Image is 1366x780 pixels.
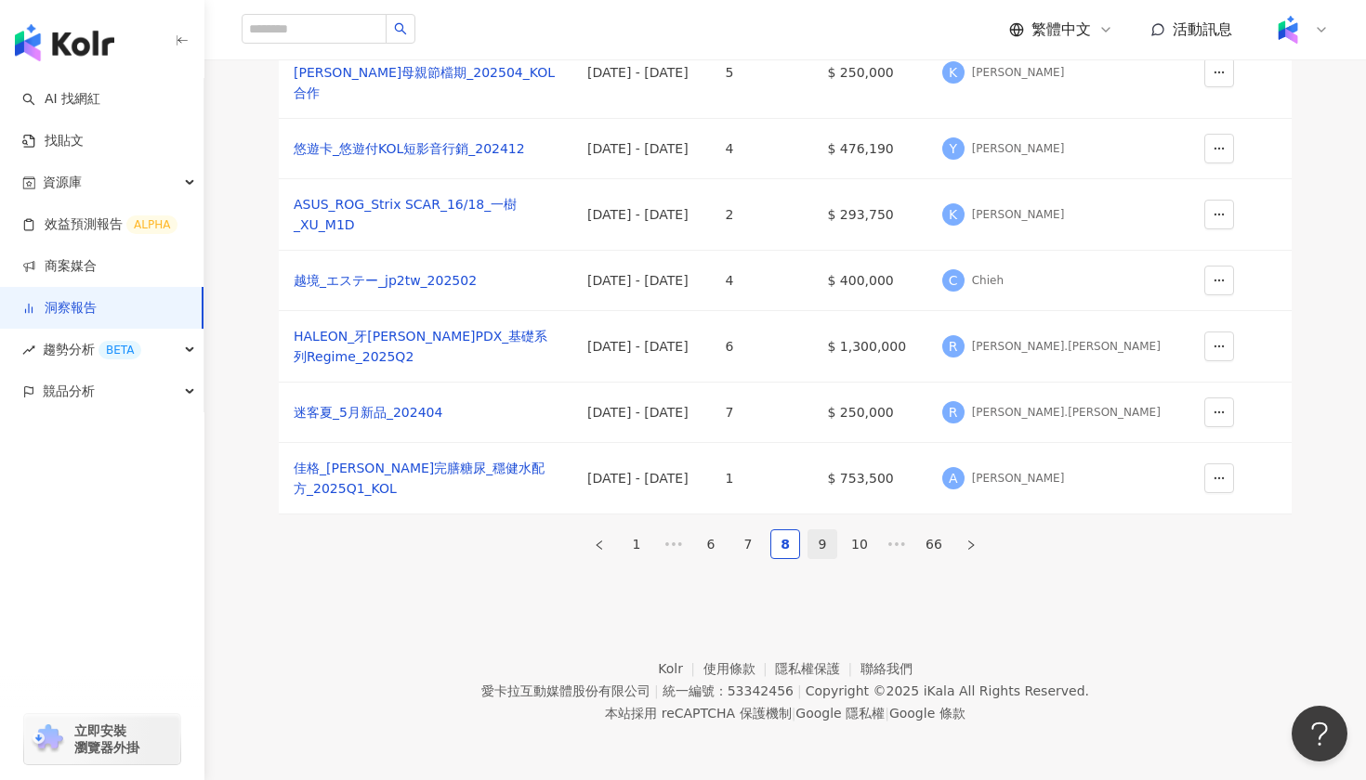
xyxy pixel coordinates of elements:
a: 66 [920,530,948,558]
div: [DATE] - [DATE] [587,402,696,422]
span: K [949,62,957,83]
a: 10 [846,530,873,558]
div: [DATE] - [DATE] [587,270,696,291]
div: [PERSON_NAME] [972,65,1065,81]
span: 立即安裝 瀏覽器外掛 [74,722,139,756]
td: 4 [711,251,813,311]
div: [DATE] - [DATE] [587,138,696,159]
a: chrome extension立即安裝 瀏覽器外掛 [24,714,180,764]
li: 66 [919,529,949,559]
a: Google 隱私權 [795,706,885,721]
a: 商案媒合 [22,257,97,276]
a: iKala [924,683,955,698]
div: 愛卡拉互動媒體股份有限公司 [481,683,650,698]
span: Y [949,138,957,159]
td: $ 476,190 [812,119,926,179]
span: right [965,539,977,551]
td: 6 [711,311,813,383]
li: Next 5 Pages [882,529,912,559]
a: Google 條款 [889,706,965,721]
div: [DATE] - [DATE] [587,468,696,488]
td: 7 [711,383,813,443]
div: [DATE] - [DATE] [587,62,696,83]
button: left [584,529,614,559]
iframe: Help Scout Beacon - Open [1292,706,1347,761]
div: Copyright © 2025 All Rights Reserved. [806,683,1089,698]
a: 使用條款 [703,661,776,676]
a: 9 [808,530,836,558]
span: | [654,683,659,698]
span: ••• [882,529,912,559]
div: [PERSON_NAME] [972,471,1065,487]
span: left [594,539,605,551]
a: searchAI 找網紅 [22,90,100,109]
div: [DATE] - [DATE] [587,204,696,225]
a: 7 [734,530,762,558]
li: Previous Page [584,529,614,559]
span: 繁體中文 [1031,19,1091,40]
img: chrome extension [30,724,66,754]
span: 競品分析 [43,370,95,412]
span: A [949,468,958,488]
li: 8 [770,529,800,559]
li: 6 [696,529,726,559]
span: | [885,706,889,721]
span: 本站採用 reCAPTCHA 保護機制 [605,702,965,724]
a: HALEON_牙[PERSON_NAME]PDX_基礎系列Regime_2025Q2 [294,326,558,367]
span: R [949,402,958,422]
a: 8 [771,530,799,558]
div: [PERSON_NAME] [972,141,1065,157]
div: BETA [99,341,141,359]
a: 1 [623,530,650,558]
span: search [394,22,407,35]
span: | [792,706,796,721]
td: $ 753,500 [812,443,926,514]
a: 悠遊卡_悠遊付KOL短影音行銷_202412 [294,138,558,159]
span: C [949,270,958,291]
td: $ 250,000 [812,383,926,443]
td: 5 [711,27,813,119]
a: 越境_エステー_jp2tw_202502 [294,270,558,291]
a: 洞察報告 [22,299,97,318]
a: 隱私權保護 [775,661,860,676]
a: 效益預測報告ALPHA [22,215,177,234]
a: 台員國際_娘家美日_[PERSON_NAME]晚[PERSON_NAME]母親節檔期_202504_KOL合作 [294,42,558,103]
div: [PERSON_NAME].[PERSON_NAME] [972,405,1161,421]
a: 迷客夏_5月新品_202404 [294,402,558,422]
li: 1 [622,529,651,559]
li: Next Page [956,529,986,559]
li: 10 [845,529,874,559]
span: 資源庫 [43,162,82,203]
a: 佳格_[PERSON_NAME]完膳糖尿_穩健水配方_2025Q1_KOL [294,458,558,499]
div: Chieh [972,273,1004,289]
img: Kolr%20app%20icon%20%281%29.png [1270,12,1306,47]
a: 6 [697,530,725,558]
span: ••• [659,529,689,559]
span: K [949,204,957,225]
a: ASUS_ROG_Strix SCAR_16/18_一樹_XU_M1D [294,194,558,235]
button: right [956,529,986,559]
span: rise [22,344,35,357]
a: 找貼文 [22,132,84,150]
div: [PERSON_NAME].[PERSON_NAME] [972,339,1161,355]
div: [PERSON_NAME] [972,207,1065,223]
span: 活動訊息 [1173,20,1232,38]
img: logo [15,24,114,61]
td: $ 400,000 [812,251,926,311]
li: 7 [733,529,763,559]
span: R [949,336,958,357]
span: 趨勢分析 [43,329,141,370]
a: 聯絡我們 [860,661,913,676]
li: Previous 5 Pages [659,529,689,559]
td: $ 1,300,000 [812,311,926,383]
td: 2 [711,179,813,251]
div: [DATE] - [DATE] [587,336,696,357]
td: 1 [711,443,813,514]
div: 統一編號：53342456 [663,683,794,698]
